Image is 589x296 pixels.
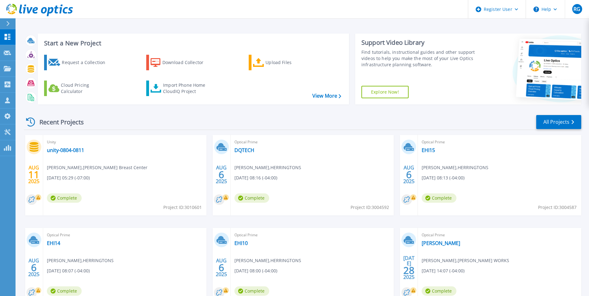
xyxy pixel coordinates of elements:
div: Download Collector [162,56,212,69]
span: [PERSON_NAME] , HERRINGTONS [422,164,488,171]
span: [DATE] 14:07 (-04:00) [422,267,464,274]
div: Upload Files [265,56,315,69]
div: [DATE] 2025 [403,256,415,279]
a: Upload Files [249,55,318,70]
a: Request a Collection [44,55,113,70]
span: [DATE] 08:13 (-04:00) [422,174,464,181]
span: Project ID: 3010601 [163,204,202,211]
span: 6 [219,265,224,270]
div: Recent Projects [24,114,92,130]
span: [DATE] 05:29 (-07:00) [47,174,90,181]
h3: Start a New Project [44,40,341,47]
span: Unity [47,139,203,146]
a: Cloud Pricing Calculator [44,81,113,96]
div: AUG 2025 [215,163,227,186]
div: Cloud Pricing Calculator [61,82,111,95]
span: [DATE] 08:16 (-04:00) [234,174,277,181]
span: Optical Prime [422,139,578,146]
span: Complete [47,193,82,203]
div: AUG 2025 [403,163,415,186]
div: Find tutorials, instructional guides and other support videos to help you make the most of your L... [361,49,477,68]
span: [PERSON_NAME] , HERRINGTONS [234,164,301,171]
span: Optical Prime [234,139,390,146]
a: All Projects [536,115,581,129]
span: Optical Prime [47,232,203,238]
span: [PERSON_NAME] , [PERSON_NAME] WORKS [422,257,509,264]
a: [PERSON_NAME] [422,240,460,246]
a: EHI10 [234,240,248,246]
span: Project ID: 3004587 [538,204,577,211]
span: 6 [406,172,412,177]
a: View More [312,93,341,99]
a: Explore Now! [361,86,409,98]
span: Complete [234,286,269,296]
div: Import Phone Home CloudIQ Project [163,82,211,95]
span: 11 [28,172,39,177]
span: Project ID: 3004592 [351,204,389,211]
span: Complete [234,193,269,203]
div: AUG 2025 [28,163,40,186]
span: [PERSON_NAME] , HERRINGTONS [234,257,301,264]
a: unity-0804-0811 [47,147,84,153]
a: Download Collector [146,55,215,70]
span: 6 [219,172,224,177]
div: Request a Collection [62,56,111,69]
span: [DATE] 08:00 (-04:00) [234,267,277,274]
div: AUG 2025 [215,256,227,279]
span: Optical Prime [422,232,578,238]
div: Support Video Library [361,39,477,47]
span: Complete [47,286,82,296]
span: [PERSON_NAME] , [PERSON_NAME] Breast Center [47,164,147,171]
span: 28 [403,268,415,273]
span: Optical Prime [234,232,390,238]
div: AUG 2025 [28,256,40,279]
span: RG [573,7,580,12]
span: [DATE] 08:07 (-04:00) [47,267,90,274]
a: EHI15 [422,147,435,153]
span: 6 [31,265,37,270]
span: [PERSON_NAME] , HERRINGTONS [47,257,114,264]
a: EHI14 [47,240,60,246]
span: Complete [422,286,456,296]
a: DQTECH [234,147,254,153]
span: Complete [422,193,456,203]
